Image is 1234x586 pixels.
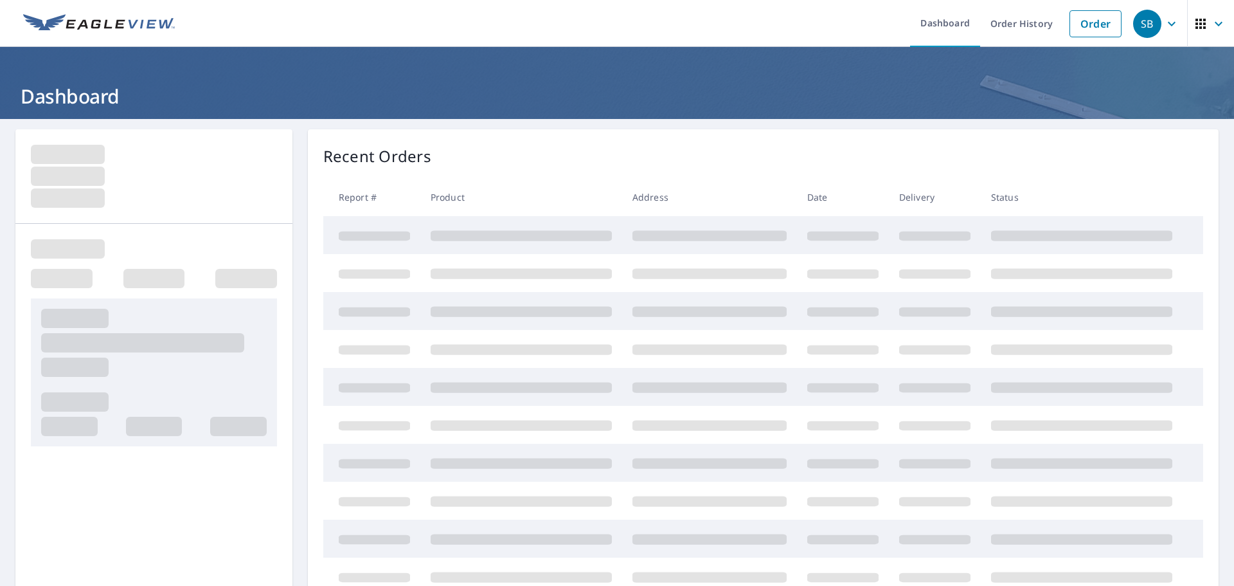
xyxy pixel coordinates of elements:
[323,178,420,216] th: Report #
[323,145,431,168] p: Recent Orders
[15,83,1219,109] h1: Dashboard
[797,178,889,216] th: Date
[1133,10,1161,38] div: SB
[889,178,981,216] th: Delivery
[420,178,622,216] th: Product
[1069,10,1122,37] a: Order
[981,178,1183,216] th: Status
[23,14,175,33] img: EV Logo
[622,178,797,216] th: Address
